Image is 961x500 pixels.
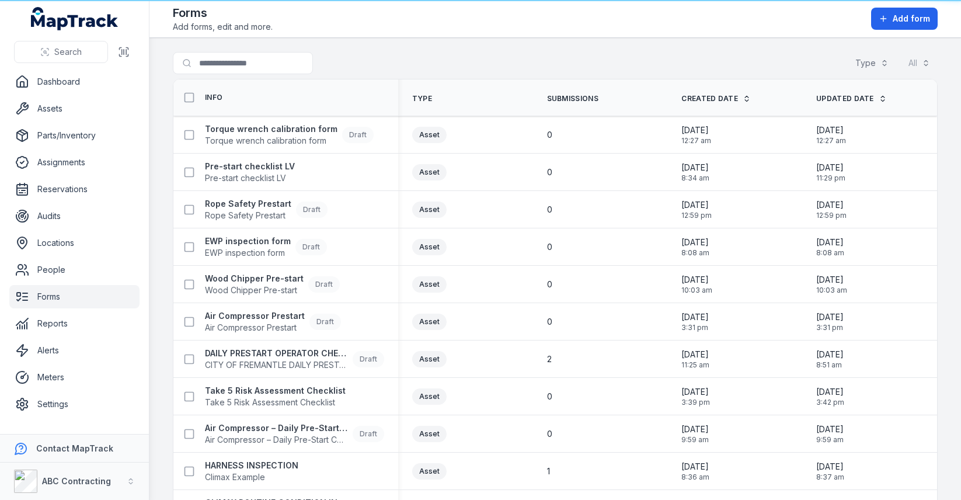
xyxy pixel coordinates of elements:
a: DAILY PRESTART OPERATOR CHECK SHEETCITY OF FREMANTLE DAILY PRESTARTDraft [205,348,384,371]
span: 0 [547,316,552,328]
a: Dashboard [9,70,140,93]
div: Asset [412,202,447,218]
a: Pre-start checklist LVPre-start checklist LV [205,161,295,184]
span: 2 [547,353,552,365]
span: 1 [547,466,550,477]
a: Torque wrench calibration formTorque wrench calibration formDraft [205,123,374,147]
button: Search [14,41,108,63]
span: Search [54,46,82,58]
strong: Rope Safety Prestart [205,198,291,210]
a: Rope Safety PrestartRope Safety PrestartDraft [205,198,328,221]
span: Air Compressor – Daily Pre-Start Checklist [205,434,348,446]
span: Add form [893,13,930,25]
span: Pre-start checklist LV [205,172,295,184]
time: 08/09/2025, 8:36:27 am [681,461,709,482]
div: Asset [412,239,447,255]
span: [DATE] [816,386,844,398]
a: Reports [9,312,140,335]
strong: ABC Contracting [42,476,111,486]
span: [DATE] [816,162,845,173]
time: 05/10/2025, 12:27:55 am [681,124,711,145]
span: 3:42 pm [816,398,844,407]
span: [DATE] [681,124,711,136]
time: 30/09/2025, 10:03:46 am [681,274,712,295]
a: Assignments [9,151,140,174]
div: Draft [342,127,374,143]
time: 01/10/2025, 8:08:55 am [681,237,709,258]
span: 10:03 am [681,286,712,295]
time: 16/09/2025, 9:59:51 am [681,423,709,445]
a: EWP inspection formEWP inspection formDraft [205,235,327,259]
span: Climax Example [205,471,298,483]
span: [DATE] [681,461,709,473]
span: [DATE] [681,349,709,360]
strong: Air Compressor – Daily Pre-Start Checklist [205,422,348,434]
a: Created Date [681,94,751,103]
span: 8:37 am [816,473,844,482]
span: 12:27 am [816,136,846,145]
span: [DATE] [816,237,844,248]
div: Asset [412,314,447,330]
span: 0 [547,391,552,402]
strong: Air Compressor Prestart [205,310,305,322]
div: Asset [412,463,447,480]
span: Add forms, edit and more. [173,21,273,33]
time: 18/09/2025, 3:31:04 pm [816,311,844,332]
span: [DATE] [681,162,709,173]
span: [DATE] [681,423,709,435]
span: 0 [547,241,552,253]
span: [DATE] [681,199,712,211]
strong: EWP inspection form [205,235,291,247]
strong: DAILY PRESTART OPERATOR CHECK SHEET [205,348,348,359]
a: Take 5 Risk Assessment ChecklistTake 5 Risk Assessment Checklist [205,385,346,408]
span: [DATE] [816,461,844,473]
div: Draft [353,426,384,442]
span: [DATE] [681,311,709,323]
span: Air Compressor Prestart [205,322,305,334]
time: 08/09/2025, 8:37:43 am [816,461,844,482]
span: Updated Date [816,94,874,103]
a: People [9,258,140,282]
span: 11:29 pm [816,173,845,183]
span: 0 [547,428,552,440]
strong: Wood Chipper Pre-start [205,273,304,284]
span: Info [205,93,222,102]
span: [DATE] [816,423,844,435]
span: 8:08 am [816,248,844,258]
a: MapTrack [31,7,119,30]
div: Asset [412,276,447,293]
span: 9:59 am [816,435,844,445]
a: Updated Date [816,94,887,103]
a: Wood Chipper Pre-startWood Chipper Pre-startDraft [205,273,340,296]
span: 0 [547,129,552,141]
span: 12:59 pm [681,211,712,220]
time: 02/10/2025, 12:59:55 pm [681,199,712,220]
span: [DATE] [816,199,847,211]
div: Draft [295,239,327,255]
span: Type [412,94,432,103]
a: HARNESS INSPECTIONClimax Example [205,460,298,483]
div: Asset [412,127,447,143]
button: Type [848,52,896,74]
span: Submissions [547,94,598,103]
span: 0 [547,166,552,178]
span: 9:59 am [681,435,709,445]
time: 17/09/2025, 11:25:51 am [681,349,709,370]
span: [DATE] [816,124,846,136]
span: Rope Safety Prestart [205,210,291,221]
span: [DATE] [681,237,709,248]
span: [DATE] [816,311,844,323]
span: [DATE] [681,386,710,398]
a: Reservations [9,178,140,201]
span: Wood Chipper Pre-start [205,284,304,296]
h2: Forms [173,5,273,21]
button: Add form [871,8,938,30]
a: Parts/Inventory [9,124,140,147]
span: 8:34 am [681,173,709,183]
button: All [901,52,938,74]
span: 0 [547,279,552,290]
span: Take 5 Risk Assessment Checklist [205,397,346,408]
time: 16/09/2025, 9:59:51 am [816,423,844,445]
span: [DATE] [816,274,847,286]
div: Draft [308,276,340,293]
